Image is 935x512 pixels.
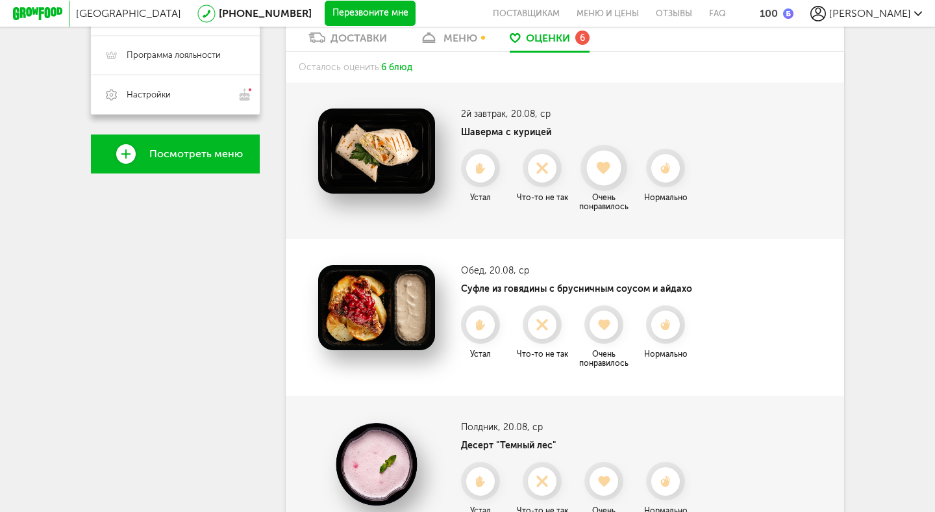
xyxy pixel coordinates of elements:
div: 6 [575,31,590,45]
div: Устал [451,193,510,202]
div: Доставки [330,32,387,44]
h3: Полдник [461,422,695,433]
span: 6 блюд [381,62,412,73]
button: Перезвоните мне [325,1,416,27]
a: Доставки [302,31,393,51]
div: Нормально [636,193,695,202]
img: Шаверма с курицей [318,109,435,194]
div: Устал [451,350,510,359]
h3: Обед [461,265,695,276]
a: [PHONE_NUMBER] [219,7,312,19]
span: , 20.08, ср [506,109,551,120]
h4: Шаверма с курицей [461,127,695,138]
img: bonus_b.cdccf46.png [783,8,793,19]
a: Настройки [91,75,260,114]
div: Что-то не так [513,350,571,359]
a: меню [413,31,484,51]
h4: Десерт "Темный лес" [461,440,695,451]
div: Нормально [636,350,695,359]
span: Оценки [526,32,570,44]
h3: 2й завтрак [461,109,695,120]
span: , 20.08, ср [484,265,529,276]
span: , 20.08, ср [498,422,543,433]
span: Настройки [127,89,171,101]
a: Программа лояльности [91,36,260,75]
span: [PERSON_NAME] [829,7,911,19]
a: Посмотреть меню [91,134,260,173]
img: Суфле из говядины с брусничным соусом и айдахо [318,265,435,350]
div: 100 [760,7,778,19]
span: Посмотреть меню [149,148,243,160]
span: [GEOGRAPHIC_DATA] [76,7,181,19]
h4: Суфле из говядины с брусничным соусом и айдахо [461,283,695,294]
img: Десерт "Темный лес" [318,422,435,507]
div: Что-то не так [513,193,571,202]
a: Оценки 6 [503,31,596,51]
span: Программа лояльности [127,49,221,61]
div: Очень понравилось [575,193,633,211]
div: меню [443,32,477,44]
div: Осталось оценить: [286,52,844,83]
div: Очень понравилось [575,350,633,368]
